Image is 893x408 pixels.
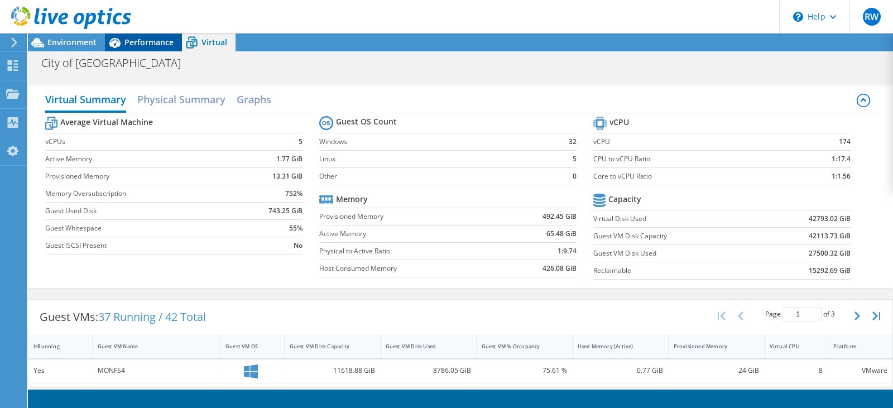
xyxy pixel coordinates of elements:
label: Provisioned Memory [319,211,502,222]
label: Guest Used Disk [45,205,241,217]
b: 426.08 GiB [542,263,577,274]
label: Virtual Disk Used [593,213,762,224]
label: Guest iSCSI Present [45,240,241,251]
b: 1.77 GiB [276,153,303,165]
div: 8786.05 GiB [386,364,471,377]
b: 42793.02 GiB [809,213,851,224]
b: Memory [336,194,368,205]
label: Provisioned Memory [45,171,241,182]
b: 1:9.74 [558,246,577,257]
span: 37 Running / 42 Total [98,309,206,324]
div: 0.77 GiB [578,364,663,377]
label: Core to vCPU Ratio [593,171,792,182]
label: Memory Oversubscription [45,188,241,199]
label: Linux [319,153,553,165]
label: Reclaimable [593,265,762,276]
label: Windows [319,136,553,147]
label: vCPU [593,136,792,147]
b: 15292.69 GiB [809,265,851,276]
b: 174 [839,136,851,147]
div: 75.61 % [482,364,567,377]
b: Average Virtual Machine [60,117,153,128]
b: 752% [285,188,303,199]
div: Virtual CPU [770,343,810,350]
b: 0 [573,171,577,182]
label: Guest Whitespace [45,223,241,234]
b: vCPU [609,117,629,128]
label: Physical to Active Ratio [319,246,502,257]
b: 32 [569,136,577,147]
b: No [294,240,303,251]
b: 1:1.56 [832,171,851,182]
b: 5 [299,136,303,147]
div: Provisioned Memory [674,343,746,350]
h2: Virtual Summary [45,88,126,113]
div: IsRunning [33,343,74,350]
b: 1:17.4 [832,153,851,165]
label: Other [319,171,553,182]
div: Guest VM OS [225,343,266,350]
span: RW [863,8,881,26]
div: Platform [833,343,874,350]
div: Guest VM Disk Capacity [290,343,362,350]
b: 5 [573,153,577,165]
svg: \n [793,12,803,22]
div: Guest VM % Occupancy [482,343,554,350]
label: vCPUs [45,136,241,147]
b: 42113.73 GiB [809,231,851,242]
div: Guest VMs: [28,300,217,334]
span: Performance [124,37,174,47]
label: Host Consumed Memory [319,263,502,274]
div: 8 [770,364,823,377]
h2: Physical Summary [137,88,225,111]
h2: Graphs [237,88,271,111]
b: 743.25 GiB [268,205,303,217]
b: Guest OS Count [336,116,397,127]
span: Environment [47,37,97,47]
div: VMware [833,364,887,377]
label: Active Memory [45,153,241,165]
b: 13.31 GiB [272,171,303,182]
div: MONFS4 [98,364,215,377]
b: 65.48 GiB [546,228,577,239]
span: 3 [831,309,835,319]
div: Guest VM Name [98,343,201,350]
div: 24 GiB [674,364,759,377]
input: jump to page [782,307,822,321]
label: Guest VM Disk Used [593,248,762,259]
div: Guest VM Disk Used [386,343,458,350]
span: Page of [765,307,835,321]
div: Used Memory (Active) [578,343,650,350]
h1: City of [GEOGRAPHIC_DATA] [36,57,198,69]
label: Guest VM Disk Capacity [593,231,762,242]
span: Virtual [201,37,227,47]
div: Yes [33,364,87,377]
b: 27500.32 GiB [809,248,851,259]
b: 492.45 GiB [542,211,577,222]
b: Capacity [608,194,641,205]
label: Active Memory [319,228,502,239]
label: CPU to vCPU Ratio [593,153,792,165]
b: 55% [289,223,303,234]
div: 11618.88 GiB [290,364,375,377]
